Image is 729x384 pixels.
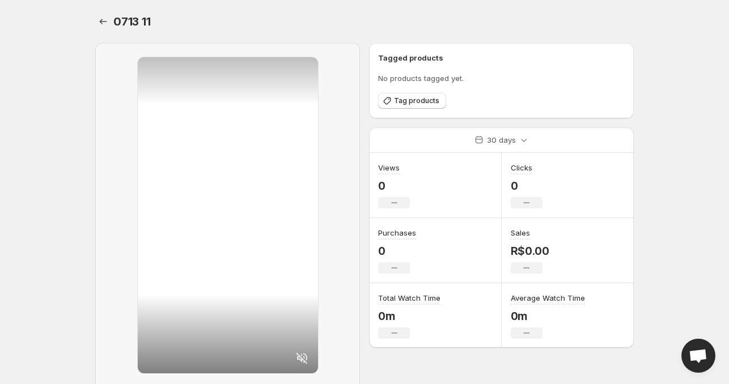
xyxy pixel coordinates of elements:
p: R$0.00 [511,244,549,258]
p: 0m [378,309,440,323]
button: Tag products [378,93,446,109]
h3: Clicks [511,162,532,173]
p: 0 [378,244,416,258]
h3: Purchases [378,227,416,238]
p: 0m [511,309,585,323]
button: Settings [95,14,111,29]
a: Open chat [681,339,715,373]
span: Tag products [394,96,439,105]
p: 0 [511,179,542,193]
p: 0 [378,179,410,193]
h3: Views [378,162,400,173]
h3: Average Watch Time [511,292,585,304]
p: 30 days [487,134,516,146]
h3: Total Watch Time [378,292,440,304]
p: No products tagged yet. [378,72,625,84]
span: 0713 11 [113,15,151,28]
h3: Sales [511,227,530,238]
h6: Tagged products [378,52,625,63]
